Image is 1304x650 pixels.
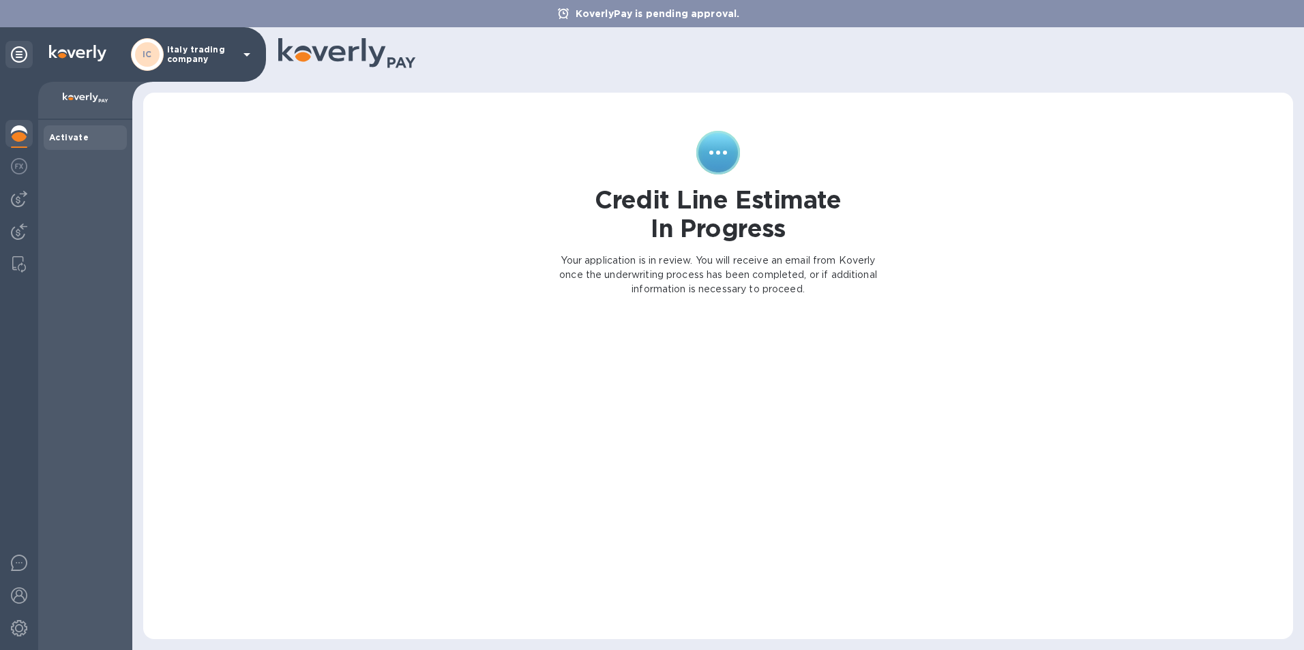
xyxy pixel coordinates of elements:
div: Unpin categories [5,41,33,68]
img: Foreign exchange [11,158,27,174]
b: IC [143,49,152,59]
p: KoverlyPay is pending approval. [569,7,747,20]
p: Your application is in review. You will receive an email from Koverly once the underwriting proce... [557,253,879,296]
img: Logo [49,45,106,61]
b: Activate [49,132,89,142]
h1: Credit Line Estimate In Progress [595,185,842,243]
p: italy trading company [167,45,235,64]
